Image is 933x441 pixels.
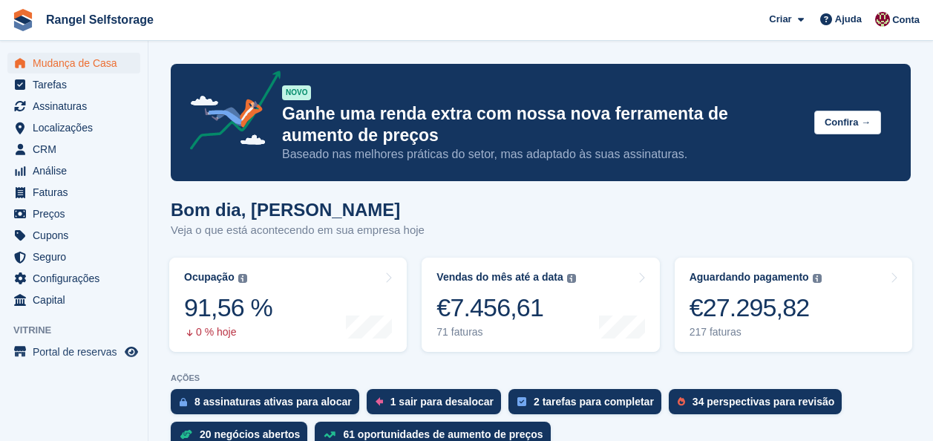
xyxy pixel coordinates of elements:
[282,103,802,146] p: Ganhe uma renda extra com nossa nova ferramenta de aumento de preços
[324,431,335,438] img: price_increase_opportunities-93ffe204e8149a01c8c9dc8f82e8f89637d9d84a8eef4429ea346261dce0b2c0.svg
[184,293,272,323] div: 91,56 %
[367,389,508,422] a: 1 sair para desalocar
[422,258,659,352] a: Vendas do mês até a data €7.456,61 71 faturas
[7,342,140,362] a: menu
[7,139,140,160] a: menu
[343,428,543,440] div: 61 oportunidades de aumento de preços
[33,268,122,289] span: Configurações
[7,53,140,73] a: menu
[690,271,809,284] div: Aguardando pagamento
[7,290,140,310] a: menu
[33,246,122,267] span: Seguro
[177,71,281,155] img: price-adjustments-announcement-icon-8257ccfd72463d97f412b2fc003d46551f7dbcb40ab6d574587a9cd5c0d94...
[769,12,791,27] span: Criar
[7,225,140,246] a: menu
[835,12,862,27] span: Ajuda
[13,323,148,338] span: Vitrine
[7,160,140,181] a: menu
[436,271,563,284] div: Vendas do mês até a data
[7,246,140,267] a: menu
[194,396,352,408] div: 8 assinaturas ativas para alocar
[200,428,300,440] div: 20 negócios abertos
[875,12,890,27] img: Diana Moreira
[436,293,575,323] div: €7.456,61
[390,396,494,408] div: 1 sair para desalocar
[892,13,920,27] span: Conta
[678,397,685,406] img: prospect-51fa495bee0391a8d652442698ab0144808aea92771e9ea1ae160a38d050c398.svg
[171,200,425,220] h1: Bom dia, [PERSON_NAME]
[33,117,122,138] span: Localizações
[180,397,187,407] img: active_subscription_to_allocate_icon-d502201f5373d7db506a760aba3b589e785aa758c864c3986d89f69b8ff3...
[171,222,425,239] p: Veja o que está acontecendo em sua empresa hoje
[567,274,576,283] img: icon-info-grey-7440780725fd019a000dd9b08b2336e03edf1995a4989e88bcd33f0948082b44.svg
[33,182,122,203] span: Faturas
[376,397,383,406] img: move_outs_to_deallocate_icon-f764333ba52eb49d3ac5e1228854f67142a1ed5810a6f6cc68b1a99e826820c5.svg
[282,146,802,163] p: Baseado nas melhores práticas do setor, mas adaptado às suas assinaturas.
[184,326,272,339] div: 0 % hoje
[282,85,311,100] div: NOVO
[690,326,822,339] div: 217 faturas
[33,96,122,117] span: Assinaturas
[669,389,849,422] a: 34 perspectivas para revisão
[238,274,247,283] img: icon-info-grey-7440780725fd019a000dd9b08b2336e03edf1995a4989e88bcd33f0948082b44.svg
[122,343,140,361] a: Loja de pré-visualização
[7,268,140,289] a: menu
[33,74,122,95] span: Tarefas
[184,271,235,284] div: Ocupação
[813,274,822,283] img: icon-info-grey-7440780725fd019a000dd9b08b2336e03edf1995a4989e88bcd33f0948082b44.svg
[33,342,122,362] span: Portal de reservas
[171,389,367,422] a: 8 assinaturas ativas para alocar
[693,396,834,408] div: 34 perspectivas para revisão
[517,397,526,406] img: task-75834270c22a3079a89374b754ae025e5fb1db73e45f91037f5363f120a921f8.svg
[675,258,912,352] a: Aguardando pagamento €27.295,82 217 faturas
[12,9,34,31] img: stora-icon-8386f47178a22dfd0bd8f6a31ec36ba5ce8667c1dd55bd0f319d3a0aa187defe.svg
[33,290,122,310] span: Capital
[169,258,407,352] a: Ocupação 91,56 % 0 % hoje
[436,326,575,339] div: 71 faturas
[40,7,160,32] a: Rangel Selfstorage
[33,203,122,224] span: Preços
[7,74,140,95] a: menu
[814,111,881,135] button: Confira →
[33,139,122,160] span: CRM
[33,225,122,246] span: Cupons
[180,429,192,440] img: deal-1b604bf984904fb50ccaf53a9ad4b4a5d6e5aea283cecdc64d6e3604feb123c2.svg
[33,160,122,181] span: Análise
[7,117,140,138] a: menu
[33,53,122,73] span: Mudança de Casa
[7,182,140,203] a: menu
[7,96,140,117] a: menu
[171,373,911,383] p: AÇÕES
[7,203,140,224] a: menu
[534,396,654,408] div: 2 tarefas para completar
[690,293,822,323] div: €27.295,82
[508,389,669,422] a: 2 tarefas para completar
